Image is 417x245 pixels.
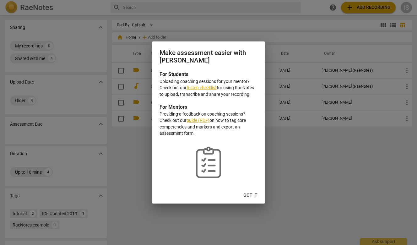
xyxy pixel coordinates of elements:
[187,118,209,123] a: guide (PDF)
[160,49,257,64] h2: Make assessment easier with [PERSON_NAME]
[160,111,257,137] p: Providing a feedback on coaching sessions? Check out our on how to tag core competencies and mark...
[160,104,187,110] b: For Mentors
[160,78,257,98] p: Uploading coaching sessions for your mentor? Check out our for using RaeNotes to upload, transcri...
[243,192,257,199] span: Got it
[238,190,263,201] button: Got it
[187,85,217,90] a: 5-step checklist
[160,71,188,77] b: For Students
